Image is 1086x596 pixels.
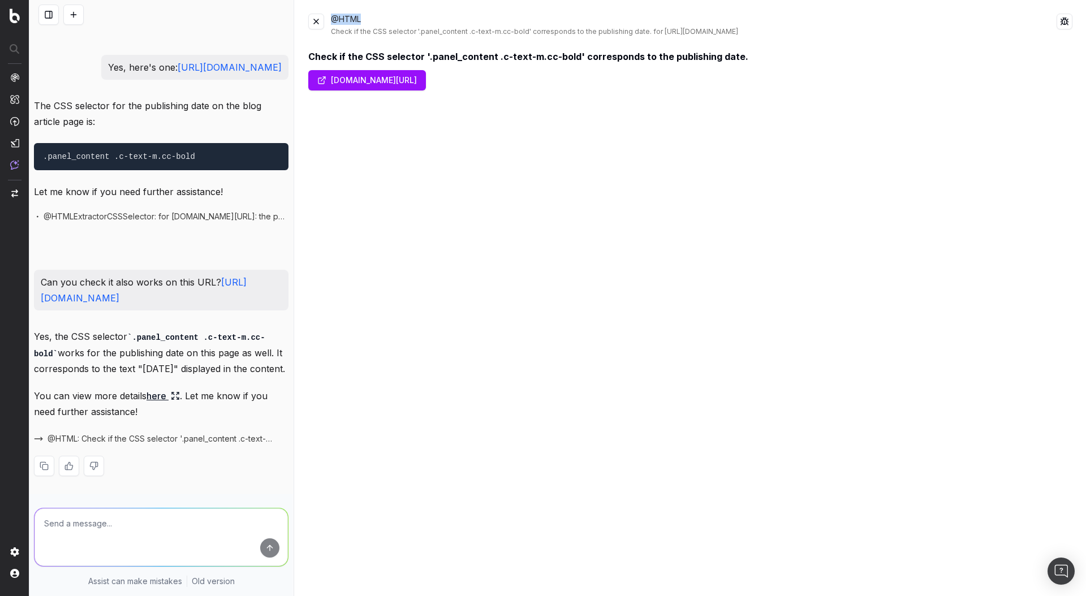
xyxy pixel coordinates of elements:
[10,160,19,170] img: Assist
[34,184,288,200] p: Let me know if you need further assistance!
[10,8,20,23] img: Botify logo
[146,388,180,404] a: here
[308,50,1072,63] div: Check if the CSS selector '.panel_content .c-text-m.cc-bold' corresponds to the publishing date.
[34,333,265,359] code: .panel_content .c-text-m.cc-bold
[44,211,289,222] span: @HTMLExtractorCSSSelector: for [DOMAIN_NAME][URL]: the publishing date of the blog article
[10,547,19,556] img: Setting
[10,116,19,126] img: Activation
[41,274,282,306] p: Can you check it also works on this URL?
[192,576,235,587] a: Old version
[34,98,288,129] p: The CSS selector for the publishing date on the blog article page is:
[108,59,282,75] p: Yes, here's one:
[34,388,288,420] p: You can view more details . Let me know if you need further assistance!
[1048,558,1075,585] div: Open Intercom Messenger
[10,73,19,82] img: Analytics
[43,152,195,161] code: .panel_content .c-text-m.cc-bold
[10,569,19,578] img: My account
[308,70,426,90] a: [DOMAIN_NAME][URL]
[178,62,282,73] a: [URL][DOMAIN_NAME]
[331,14,1057,36] div: @HTML
[34,329,288,377] p: Yes, the CSS selector works for the publishing date on this page as well. It corresponds to the t...
[48,433,275,444] span: @HTML: Check if the CSS selector '.panel_content .c-text-m.cc-bold' corresponds to the publishing...
[10,139,19,148] img: Studio
[10,94,19,104] img: Intelligence
[88,576,182,587] p: Assist can make mistakes
[34,433,288,444] button: @HTML: Check if the CSS selector '.panel_content .c-text-m.cc-bold' corresponds to the publishing...
[11,189,18,197] img: Switch project
[331,27,1057,36] div: Check if the CSS selector '.panel_content .c-text-m.cc-bold' corresponds to the publishing date. ...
